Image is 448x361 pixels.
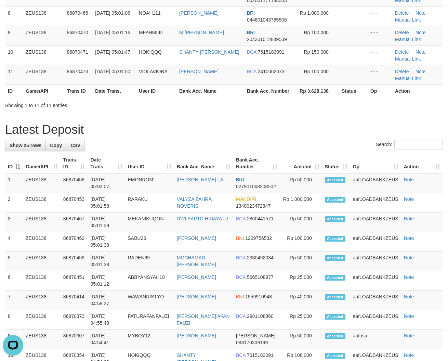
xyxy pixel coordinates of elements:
[5,310,23,330] td: 8
[179,69,219,74] a: [PERSON_NAME]
[5,232,23,252] td: 4
[125,310,174,330] td: FATURAFANFAUZI
[177,274,216,280] a: [PERSON_NAME]
[179,49,239,55] a: SHANTY [PERSON_NAME]
[247,49,256,55] span: BCA
[350,330,401,349] td: aafosa
[5,140,46,151] a: Show 25 rows
[88,173,125,193] td: [DATE] 05:02:07
[139,10,161,16] span: NOAH111
[247,30,255,35] span: BRI
[5,123,443,137] h1: Latest Deposit
[5,193,23,212] td: 2
[5,46,23,65] td: 10
[236,333,275,338] span: [PERSON_NAME]
[236,294,244,299] span: BNI
[23,154,61,173] th: Game/API: activate to sort column ascending
[23,330,61,349] td: ZEUS138
[280,212,322,232] td: Rp 50,000
[395,30,409,35] a: Delete
[23,212,61,232] td: ZEUS138
[325,216,345,222] span: Accepted
[95,30,130,35] span: [DATE] 05:01:16
[304,30,328,35] span: Rp 100,000
[5,212,23,232] td: 3
[350,173,401,193] td: aafLOADBANKZEUS
[61,193,88,212] td: 86870453
[95,49,130,55] span: [DATE] 05:01:47
[236,235,244,241] span: BNI
[139,69,168,74] span: VIOLAVIONA
[395,56,421,62] a: Manual Link
[61,154,88,173] th: Trans ID: activate to sort column ascending
[368,26,392,46] td: - - -
[404,313,414,319] a: Note
[23,65,64,85] td: ZEUS138
[177,313,230,326] a: [PERSON_NAME] AFAN FAUZI
[70,143,80,148] span: CSV
[247,216,274,221] span: Copy 2860441571 to clipboard
[280,330,322,349] td: Rp 50,000
[247,17,287,23] span: Copy 044601043785508 to clipboard
[404,352,414,358] a: Note
[325,275,345,281] span: Accepted
[395,49,409,55] a: Delete
[23,291,61,310] td: ZEUS138
[23,232,61,252] td: ZEUS138
[88,232,125,252] td: [DATE] 05:01:38
[236,196,256,202] span: MANDIRI
[88,271,125,291] td: [DATE] 05:01:12
[325,197,345,203] span: Accepted
[66,140,85,151] a: CSV
[304,69,328,74] span: Rp 100,000
[5,330,23,349] td: 9
[67,30,88,35] span: 86870470
[247,313,274,319] span: Copy 2981108860 to clipboard
[247,352,274,358] span: Copy 7615183091 to clipboard
[23,26,64,46] td: ZEUS138
[258,49,285,55] span: Copy 7615183091 to clipboard
[61,291,88,310] td: 86870414
[325,177,345,183] span: Accepted
[247,69,256,74] span: BCA
[245,294,272,299] span: Copy 1559910948 to clipboard
[404,177,414,182] a: Note
[350,271,401,291] td: aafLOADBANKZEUS
[350,291,401,310] td: aafLOADBANKZEUS
[404,274,414,280] a: Note
[23,271,61,291] td: ZEUS138
[88,291,125,310] td: [DATE] 04:58:37
[339,85,368,97] th: Status
[61,310,88,330] td: 86870373
[3,3,23,23] button: Open LiveChat chat widget
[88,252,125,271] td: [DATE] 05:01:38
[404,196,414,202] a: Note
[88,330,125,349] td: [DATE] 04:54:41
[368,7,392,26] td: - - -
[5,291,23,310] td: 7
[280,252,322,271] td: Rp 50,000
[325,294,345,300] span: Accepted
[95,10,130,16] span: [DATE] 05:01:06
[325,236,345,242] span: Accepted
[395,17,421,23] a: Manual Link
[376,140,443,150] label: Search:
[247,274,274,280] span: Copy 5665108977 to clipboard
[350,193,401,212] td: aafLOADBANKZEUS
[125,193,174,212] td: RARAKU
[5,173,23,193] td: 1
[236,255,246,260] span: BCA
[404,235,414,241] a: Note
[61,271,88,291] td: 86870451
[5,271,23,291] td: 6
[236,313,246,319] span: BCA
[67,10,88,16] span: 86870466
[177,235,216,241] a: [PERSON_NAME]
[350,212,401,232] td: aafLOADBANKZEUS
[258,69,285,74] span: Copy 2410062073 to clipboard
[67,69,88,74] span: 86870473
[179,10,219,16] a: [PERSON_NAME]
[233,154,280,173] th: Bank Acc. Number: activate to sort column ascending
[247,255,274,260] span: Copy 2330492034 to clipboard
[61,173,88,193] td: 86870458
